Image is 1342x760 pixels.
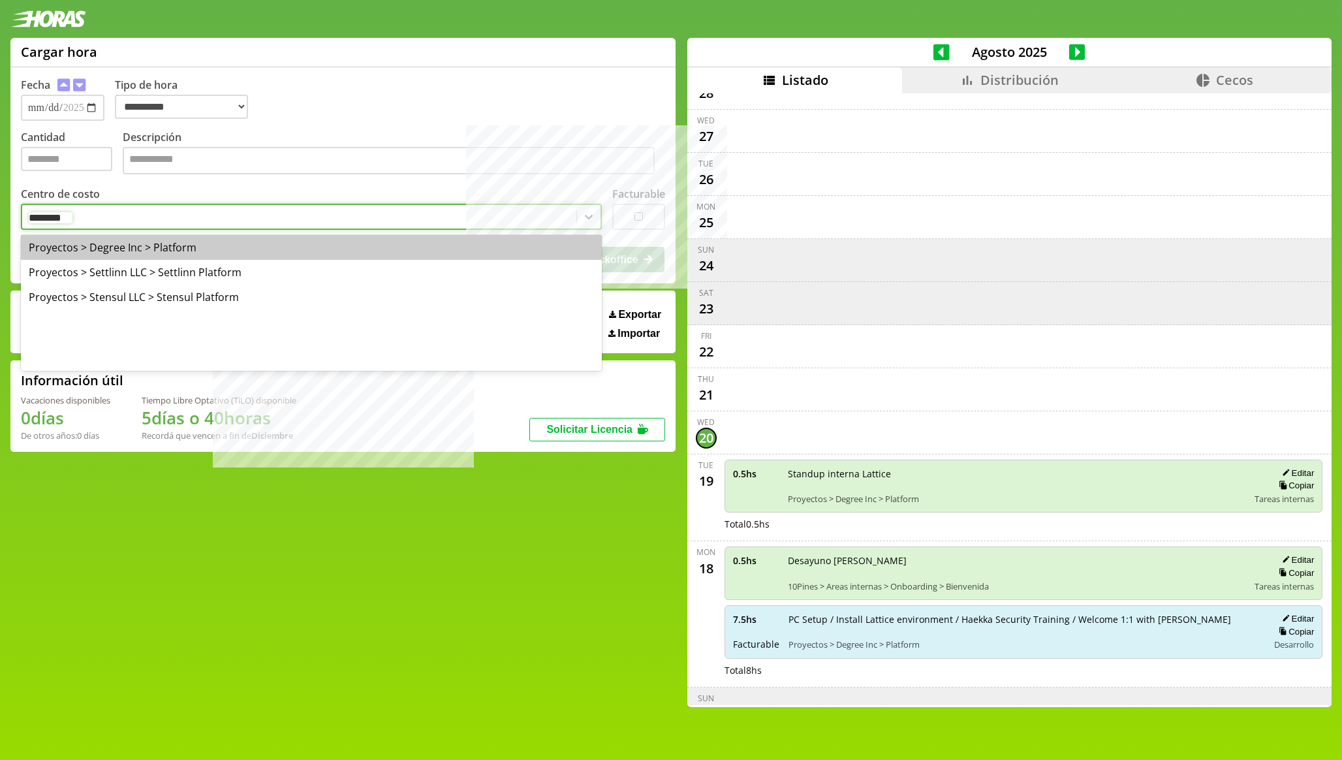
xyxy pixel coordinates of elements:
[697,417,715,428] div: Wed
[1275,480,1314,491] button: Copiar
[725,518,1323,530] div: Total 0.5 hs
[696,385,717,405] div: 21
[1278,467,1314,479] button: Editar
[696,341,717,362] div: 22
[1274,639,1314,650] span: Desarrollo
[1278,613,1314,624] button: Editar
[696,471,717,492] div: 19
[21,78,50,92] label: Fecha
[142,394,296,406] div: Tiempo Libre Optativo (TiLO) disponible
[21,130,123,178] label: Cantidad
[142,430,296,441] div: Recordá que vencen a fin de
[21,235,602,260] div: Proyectos > Degree Inc > Platform
[21,260,602,285] div: Proyectos > Settlinn LLC > Settlinn Platform
[21,406,110,430] h1: 0 días
[696,558,717,578] div: 18
[701,330,711,341] div: Fri
[251,430,293,441] b: Diciembre
[733,467,779,480] span: 0.5 hs
[529,418,665,441] button: Solicitar Licencia
[788,493,1246,505] span: Proyectos > Degree Inc > Platform
[142,406,296,430] h1: 5 días o 40 horas
[605,308,665,321] button: Exportar
[617,328,660,340] span: Importar
[950,43,1069,61] span: Agosto 2025
[733,613,779,625] span: 7.5 hs
[618,309,661,321] span: Exportar
[699,287,713,298] div: Sat
[10,10,86,27] img: logotipo
[696,704,717,725] div: 17
[696,169,717,190] div: 26
[1255,493,1314,505] span: Tareas internas
[696,428,717,449] div: 20
[21,187,100,201] label: Centro de costo
[115,95,248,119] select: Tipo de hora
[733,638,779,650] span: Facturable
[788,467,1246,480] span: Standup interna Lattice
[1216,71,1253,89] span: Cecos
[21,285,602,309] div: Proyectos > Stensul LLC > Stensul Platform
[1275,626,1314,637] button: Copiar
[980,71,1059,89] span: Distribución
[698,244,714,255] div: Sun
[733,554,779,567] span: 0.5 hs
[612,187,665,201] label: Facturable
[696,83,717,104] div: 28
[546,424,632,435] span: Solicitar Licencia
[1275,567,1314,578] button: Copiar
[1255,580,1314,592] span: Tareas internas
[21,394,110,406] div: Vacaciones disponibles
[788,580,1246,592] span: 10Pines > Areas internas > Onboarding > Bienvenida
[123,130,665,178] label: Descripción
[696,212,717,233] div: 25
[698,158,713,169] div: Tue
[696,255,717,276] div: 24
[697,115,715,126] div: Wed
[21,372,123,389] h2: Información útil
[698,460,713,471] div: Tue
[696,201,715,212] div: Mon
[21,430,110,441] div: De otros años: 0 días
[788,613,1260,625] span: PC Setup / Install Lattice environment / Haekka Security Training / Welcome 1:1 with [PERSON_NAME]
[698,373,714,385] div: Thu
[21,43,97,61] h1: Cargar hora
[21,147,112,171] input: Cantidad
[698,693,714,704] div: Sun
[782,71,828,89] span: Listado
[1278,554,1314,565] button: Editar
[123,147,655,174] textarea: Descripción
[687,93,1332,706] div: scrollable content
[696,298,717,319] div: 23
[696,546,715,558] div: Mon
[788,639,1260,650] span: Proyectos > Degree Inc > Platform
[788,554,1246,567] span: Desayuno [PERSON_NAME]
[725,664,1323,676] div: Total 8 hs
[696,126,717,147] div: 27
[115,78,258,121] label: Tipo de hora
